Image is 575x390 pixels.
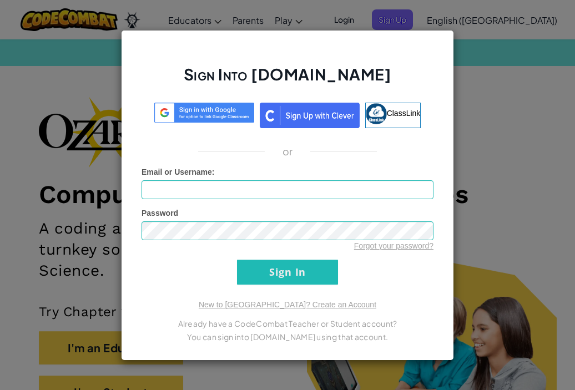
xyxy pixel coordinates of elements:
[199,300,376,309] a: New to [GEOGRAPHIC_DATA]? Create an Account
[154,103,254,123] img: log-in-google-sso.svg
[142,64,433,96] h2: Sign Into [DOMAIN_NAME]
[366,103,387,124] img: classlink-logo-small.png
[142,209,178,217] span: Password
[283,145,293,158] p: or
[142,166,215,178] label: :
[142,330,433,343] p: You can sign into [DOMAIN_NAME] using that account.
[387,108,421,117] span: ClassLink
[142,168,212,176] span: Email or Username
[260,103,360,128] img: clever_sso_button@2x.png
[237,260,338,285] input: Sign In
[142,317,433,330] p: Already have a CodeCombat Teacher or Student account?
[354,241,433,250] a: Forgot your password?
